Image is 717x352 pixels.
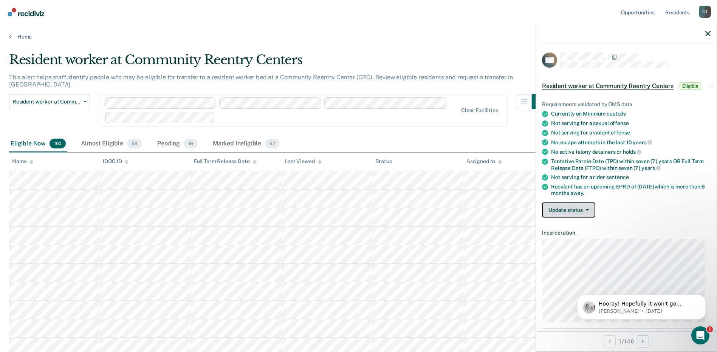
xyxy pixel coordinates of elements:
iframe: Intercom notifications message [566,279,717,332]
button: Next Opportunity [637,335,649,347]
span: Eligible [680,82,701,90]
div: Not serving for a violent [551,130,711,136]
div: Not serving for a rider [551,174,711,181]
p: This alert helps staff identify people who may be eligible for transfer to a resident worker bed ... [9,74,513,88]
span: Resident worker at Community Reentry Centers [542,82,674,90]
div: Assigned to [466,158,502,165]
span: away. [570,190,584,196]
span: custody [607,111,626,117]
div: Not serving for a sexual [551,120,711,127]
span: 100 [50,139,66,148]
div: Almost Eligible [79,136,144,152]
div: Resident worker at Community Reentry CentersEligible [536,74,717,98]
button: Update status [542,202,595,218]
div: Currently on Minimum [551,111,711,117]
button: Previous Opportunity [604,335,616,347]
span: offense [610,120,629,126]
div: Resident worker at Community Reentry Centers [9,52,547,74]
div: Resident has an upcoming EPRD of [DATE] which is more than 6 months [551,184,711,196]
iframe: Intercom live chat [691,326,709,344]
div: Full Term Release Date [194,158,257,165]
div: Eligible Now [9,136,67,152]
span: sentence [606,174,629,180]
div: No escape attempts in the last 10 [551,139,711,146]
a: Home [9,33,708,40]
img: Recidiviz [8,8,44,16]
dt: Incarceration [542,230,711,236]
div: Name [12,158,33,165]
span: years [641,165,661,171]
span: 1 [707,326,713,332]
div: C T [699,6,711,18]
span: 69 [127,139,142,148]
div: Marked Ineligible [211,136,281,152]
div: Tentative Parole Date (TPD) within seven (7) years OR Full Term Release Date (FTRD) within seven (7) [551,158,711,171]
div: Status [375,158,392,165]
span: years [633,139,652,145]
span: 67 [265,139,280,148]
span: Resident worker at Community Reentry Centers [12,99,81,105]
div: Pending [156,136,199,152]
div: Requirements validated by OMS data [542,101,711,108]
span: offense [611,130,630,136]
span: 16 [184,139,198,148]
button: Profile dropdown button [699,6,711,18]
div: Clear facilities [461,107,498,114]
div: No active felony detainers or [551,148,711,155]
span: holds [623,149,641,155]
div: Last Viewed [285,158,321,165]
div: 1 / 100 [536,331,717,351]
div: IDOC ID [103,158,129,165]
